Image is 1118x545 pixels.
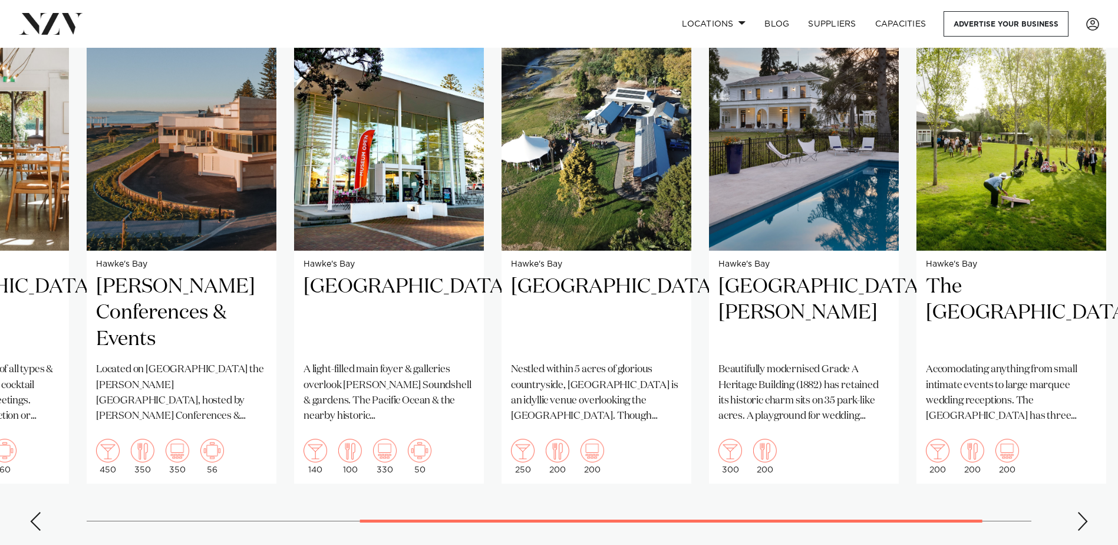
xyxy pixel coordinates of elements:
[166,439,189,474] div: 350
[96,274,267,353] h2: [PERSON_NAME] Conferences & Events
[511,439,535,474] div: 250
[131,439,154,474] div: 350
[200,439,224,474] div: 56
[19,13,83,34] img: nzv-logo.png
[926,362,1097,424] p: Accomodating anything from small intimate events to large marquee wedding receptions. The [GEOGRA...
[373,439,397,474] div: 330
[408,439,431,462] img: meeting.png
[304,260,474,269] small: Hawke's Bay
[546,439,569,462] img: dining.png
[866,11,936,37] a: Capacities
[96,362,267,424] p: Located on [GEOGRAPHIC_DATA] the [PERSON_NAME][GEOGRAPHIC_DATA], hosted by [PERSON_NAME] Conferen...
[961,439,984,474] div: 200
[200,439,224,462] img: meeting.png
[96,439,120,474] div: 450
[581,439,604,474] div: 200
[995,439,1019,474] div: 200
[546,439,569,474] div: 200
[926,274,1097,353] h2: The [GEOGRAPHIC_DATA]
[718,439,742,474] div: 300
[511,260,682,269] small: Hawke's Bay
[304,362,474,424] p: A light-filled main foyer & galleries overlook [PERSON_NAME] Soundshell & gardens. The Pacific Oc...
[799,11,865,37] a: SUPPLIERS
[581,439,604,462] img: theatre.png
[408,439,431,474] div: 50
[373,439,397,462] img: theatre.png
[672,11,755,37] a: Locations
[96,439,120,462] img: cocktail.png
[131,439,154,462] img: dining.png
[304,274,474,353] h2: [GEOGRAPHIC_DATA]
[926,439,949,462] img: cocktail.png
[511,274,682,353] h2: [GEOGRAPHIC_DATA]
[718,274,889,353] h2: [GEOGRAPHIC_DATA][PERSON_NAME]
[718,439,742,462] img: cocktail.png
[718,362,889,424] p: Beautifully modernised Grade A Heritage Building (1882) has retained its historic charm sits on 3...
[944,11,1068,37] a: Advertise your business
[96,260,267,269] small: Hawke's Bay
[753,439,777,474] div: 200
[338,439,362,474] div: 100
[511,362,682,424] p: Nestled within 5 acres of glorious countryside, [GEOGRAPHIC_DATA] is an idyllic venue overlooking...
[304,439,327,474] div: 140
[338,439,362,462] img: dining.png
[926,439,949,474] div: 200
[961,439,984,462] img: dining.png
[718,260,889,269] small: Hawke's Bay
[755,11,799,37] a: BLOG
[166,439,189,462] img: theatre.png
[511,439,535,462] img: cocktail.png
[926,260,1097,269] small: Hawke's Bay
[995,439,1019,462] img: theatre.png
[753,439,777,462] img: dining.png
[304,439,327,462] img: cocktail.png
